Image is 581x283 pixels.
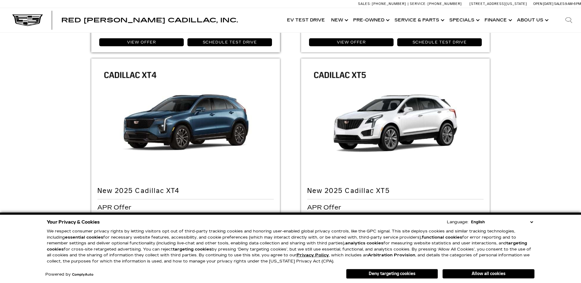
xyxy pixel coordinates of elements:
[45,273,93,277] div: Powered by
[99,38,184,46] a: View Offer
[61,17,238,24] span: Red [PERSON_NAME] Cadillac, Inc.
[346,269,438,279] button: Deny targeting cookies
[514,8,550,32] a: About Us
[97,204,133,211] span: APR Offer
[372,2,406,6] span: [PHONE_NUMBER]
[47,218,100,226] span: Your Privacy & Cookies
[391,8,446,32] a: Service & Parts
[47,228,534,264] p: We respect consumer privacy rights by letting visitors opt out of third-party tracking cookies an...
[422,235,462,240] strong: functional cookies
[97,187,274,194] h2: New 2025 Cadillac XT4
[296,253,329,258] a: Privacy Policy
[368,253,415,258] strong: Arbitration Provision
[91,58,280,184] img: New 2025 Cadillac XT4
[328,8,350,32] a: New
[410,2,427,6] span: Service:
[358,2,408,6] a: Sales: [PHONE_NUMBER]
[72,273,93,277] a: ComplyAuto
[428,2,462,6] span: [PHONE_NUMBER]
[284,8,328,32] a: EV Test Drive
[554,2,565,6] span: Sales:
[309,38,394,46] a: View Offer
[565,2,581,6] span: 9 AM-6 PM
[307,204,343,211] span: APR Offer
[358,2,371,6] span: Sales:
[350,8,391,32] a: Pre-Owned
[447,220,468,224] div: Language:
[397,38,482,46] a: Schedule Test Drive
[345,241,383,246] strong: analytics cookies
[470,219,534,225] select: Language Select
[533,2,553,6] span: Open [DATE]
[173,247,212,252] strong: targeting cookies
[47,241,527,252] strong: targeting cookies
[301,58,490,184] img: New 2025 Cadillac XT5
[61,17,238,23] a: Red [PERSON_NAME] Cadillac, Inc.
[470,2,527,6] a: [STREET_ADDRESS][US_STATE]
[307,187,484,194] h2: New 2025 Cadillac XT5
[408,2,463,6] a: Service: [PHONE_NUMBER]
[12,14,43,26] img: Cadillac Dark Logo with Cadillac White Text
[446,8,481,32] a: Specials
[65,235,103,240] strong: essential cookies
[443,269,534,278] button: Allow all cookies
[481,8,514,32] a: Finance
[187,38,272,46] a: Schedule Test Drive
